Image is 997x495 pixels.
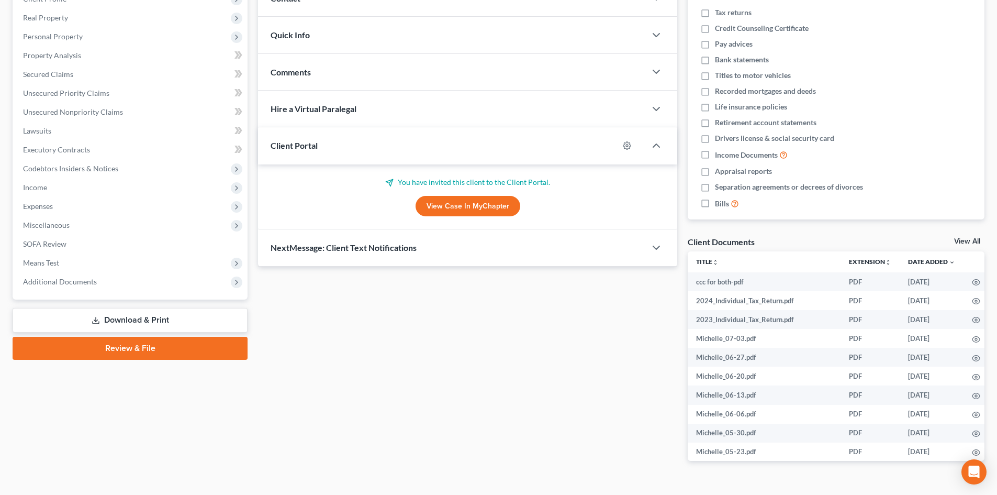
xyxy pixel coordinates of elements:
[961,459,987,485] div: Open Intercom Messenger
[23,107,123,116] span: Unsecured Nonpriority Claims
[715,39,753,49] span: Pay advices
[715,7,752,18] span: Tax returns
[841,405,900,424] td: PDF
[271,140,318,150] span: Client Portal
[15,235,248,254] a: SOFA Review
[715,23,809,34] span: Credit Counseling Certificate
[688,443,841,461] td: Michelle_05-23.pdf
[15,46,248,65] a: Property Analysis
[900,405,964,424] td: [DATE]
[900,272,964,291] td: [DATE]
[23,258,59,267] span: Means Test
[900,348,964,367] td: [DATE]
[849,258,891,266] a: Extensionunfold_more
[688,424,841,443] td: Michelle_05-30.pdf
[712,259,719,266] i: unfold_more
[23,51,81,60] span: Property Analysis
[885,259,891,266] i: unfold_more
[271,177,665,188] p: You have invited this client to the Client Portal.
[715,199,729,209] span: Bills
[841,272,900,291] td: PDF
[715,86,816,96] span: Recorded mortgages and deeds
[696,258,719,266] a: Titleunfold_more
[900,424,964,443] td: [DATE]
[23,221,70,229] span: Miscellaneous
[841,443,900,461] td: PDF
[900,443,964,461] td: [DATE]
[715,54,769,65] span: Bank statements
[23,126,51,135] span: Lawsuits
[23,183,47,192] span: Income
[908,258,955,266] a: Date Added expand_more
[23,89,109,97] span: Unsecured Priority Claims
[15,103,248,122] a: Unsecured Nonpriority Claims
[13,308,248,333] a: Download & Print
[841,367,900,386] td: PDF
[715,117,816,128] span: Retirement account statements
[23,239,66,248] span: SOFA Review
[715,133,834,144] span: Drivers license & social security card
[271,104,356,114] span: Hire a Virtual Paralegal
[688,386,841,404] td: Michelle_06-13.pdf
[271,30,310,40] span: Quick Info
[23,13,68,22] span: Real Property
[13,337,248,360] a: Review & File
[900,310,964,329] td: [DATE]
[271,243,417,252] span: NextMessage: Client Text Notifications
[416,196,520,217] a: View Case in MyChapter
[23,70,73,79] span: Secured Claims
[15,140,248,159] a: Executory Contracts
[841,424,900,443] td: PDF
[688,310,841,329] td: 2023_Individual_Tax_Return.pdf
[688,272,841,291] td: ccc for both-pdf
[688,236,755,247] div: Client Documents
[715,150,778,160] span: Income Documents
[841,310,900,329] td: PDF
[15,84,248,103] a: Unsecured Priority Claims
[688,348,841,367] td: Michelle_06-27.pdf
[841,291,900,310] td: PDF
[23,32,83,41] span: Personal Property
[23,277,97,286] span: Additional Documents
[23,202,53,211] span: Expenses
[949,259,955,266] i: expand_more
[688,405,841,424] td: Michelle_06-06.pdf
[715,70,791,81] span: Titles to motor vehicles
[900,367,964,386] td: [DATE]
[688,367,841,386] td: Michelle_06-20.pdf
[841,348,900,367] td: PDF
[841,386,900,404] td: PDF
[900,386,964,404] td: [DATE]
[271,67,311,77] span: Comments
[15,65,248,84] a: Secured Claims
[900,329,964,348] td: [DATE]
[688,291,841,310] td: 2024_Individual_Tax_Return.pdf
[715,102,787,112] span: Life insurance policies
[841,329,900,348] td: PDF
[715,166,772,177] span: Appraisal reports
[23,164,118,173] span: Codebtors Insiders & Notices
[688,329,841,348] td: Michelle_07-03.pdf
[900,291,964,310] td: [DATE]
[15,122,248,140] a: Lawsuits
[715,182,863,192] span: Separation agreements or decrees of divorces
[23,145,90,154] span: Executory Contracts
[954,238,980,245] a: View All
